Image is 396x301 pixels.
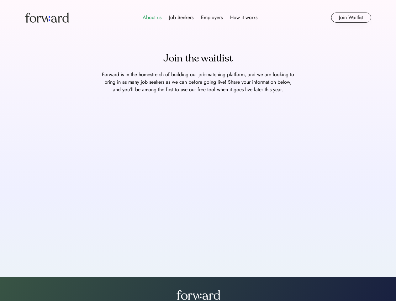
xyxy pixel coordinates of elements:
[25,13,69,23] img: Forward logo
[15,98,381,255] iframe: My new form
[143,14,161,21] div: About us
[169,14,193,21] div: Job Seekers
[101,71,295,93] div: Forward is in the homestretch of building our job-matching platform, and we are looking to bring ...
[230,14,257,21] div: How it works
[331,13,371,23] button: Join Waitlist
[176,290,220,300] img: forward-logo-white.png
[201,14,223,21] div: Employers
[163,51,233,66] div: Join the waitlist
